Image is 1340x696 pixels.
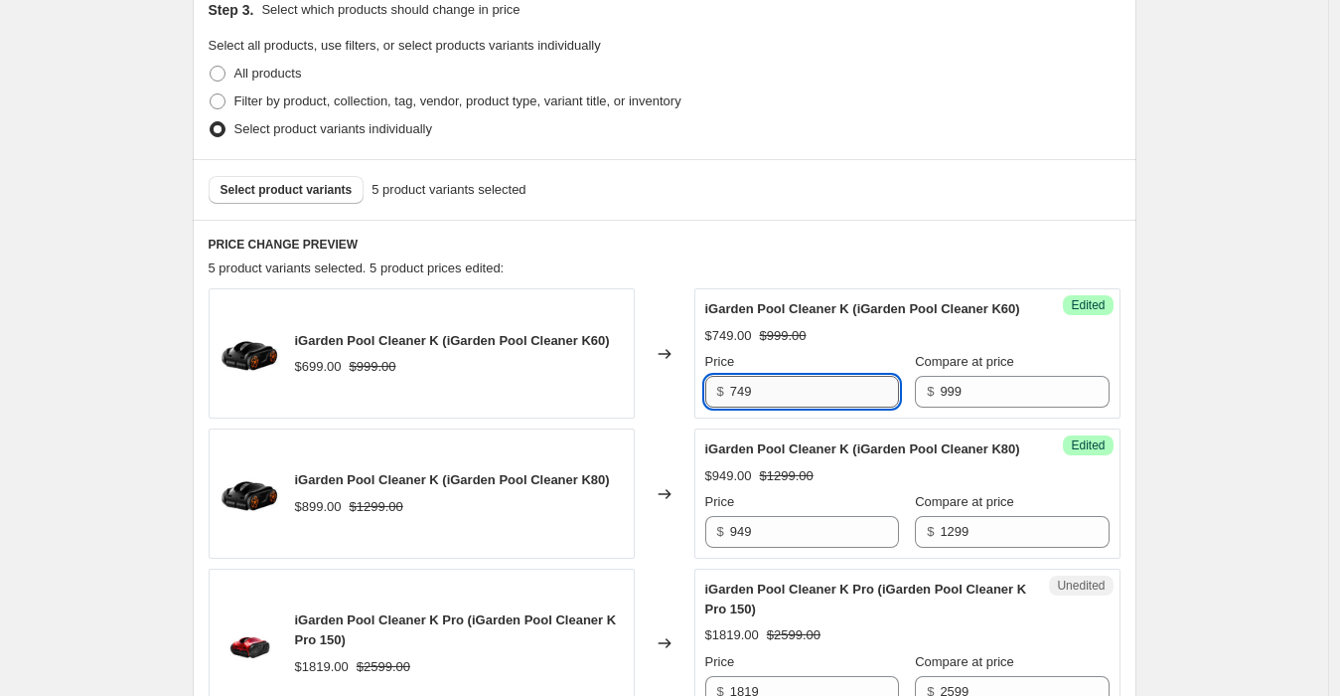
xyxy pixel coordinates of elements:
h6: PRICE CHANGE PREVIEW [209,237,1120,253]
span: Select all products, use filters, or select products variants individually [209,38,601,53]
span: iGarden Pool Cleaner K (iGarden Pool Cleaner K80) [705,441,1020,456]
strike: $999.00 [350,357,396,377]
div: $899.00 [295,497,342,517]
span: Price [705,654,735,669]
img: D1_80x.jpg [220,464,279,524]
span: Compare at price [915,654,1014,669]
span: Unedited [1057,578,1105,594]
span: All products [234,66,302,81]
span: $ [927,524,934,539]
strike: $999.00 [760,326,807,346]
span: Compare at price [915,354,1014,369]
strike: $2599.00 [357,657,410,677]
span: iGarden Pool Cleaner K (iGarden Pool Cleaner K80) [295,472,610,487]
span: 5 product variants selected [372,180,525,200]
img: Red_robotic_pool_cleaner_80x.jpg [220,613,279,673]
span: iGarden Pool Cleaner K Pro (iGarden Pool Cleaner K Pro 150) [705,582,1027,616]
strike: $1299.00 [760,466,814,486]
span: $ [927,384,934,399]
span: Edited [1071,437,1105,453]
span: Compare at price [915,494,1014,509]
span: Price [705,494,735,509]
span: iGarden Pool Cleaner K Pro (iGarden Pool Cleaner K Pro 150) [295,612,617,647]
img: D1_80x.jpg [220,324,279,384]
span: Filter by product, collection, tag, vendor, product type, variant title, or inventory [234,93,681,108]
div: $949.00 [705,466,752,486]
span: Edited [1071,297,1105,313]
span: $ [717,384,724,399]
div: $699.00 [295,357,342,377]
span: Select product variants individually [234,121,432,136]
strike: $1299.00 [350,497,403,517]
span: 5 product variants selected. 5 product prices edited: [209,261,505,275]
span: Price [705,354,735,369]
span: Select product variants [221,182,353,198]
span: $ [717,524,724,539]
div: $1819.00 [295,657,349,677]
strike: $2599.00 [767,625,820,645]
div: $1819.00 [705,625,759,645]
span: iGarden Pool Cleaner K (iGarden Pool Cleaner K60) [295,333,610,348]
span: iGarden Pool Cleaner K (iGarden Pool Cleaner K60) [705,301,1020,316]
button: Select product variants [209,176,365,204]
div: $749.00 [705,326,752,346]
